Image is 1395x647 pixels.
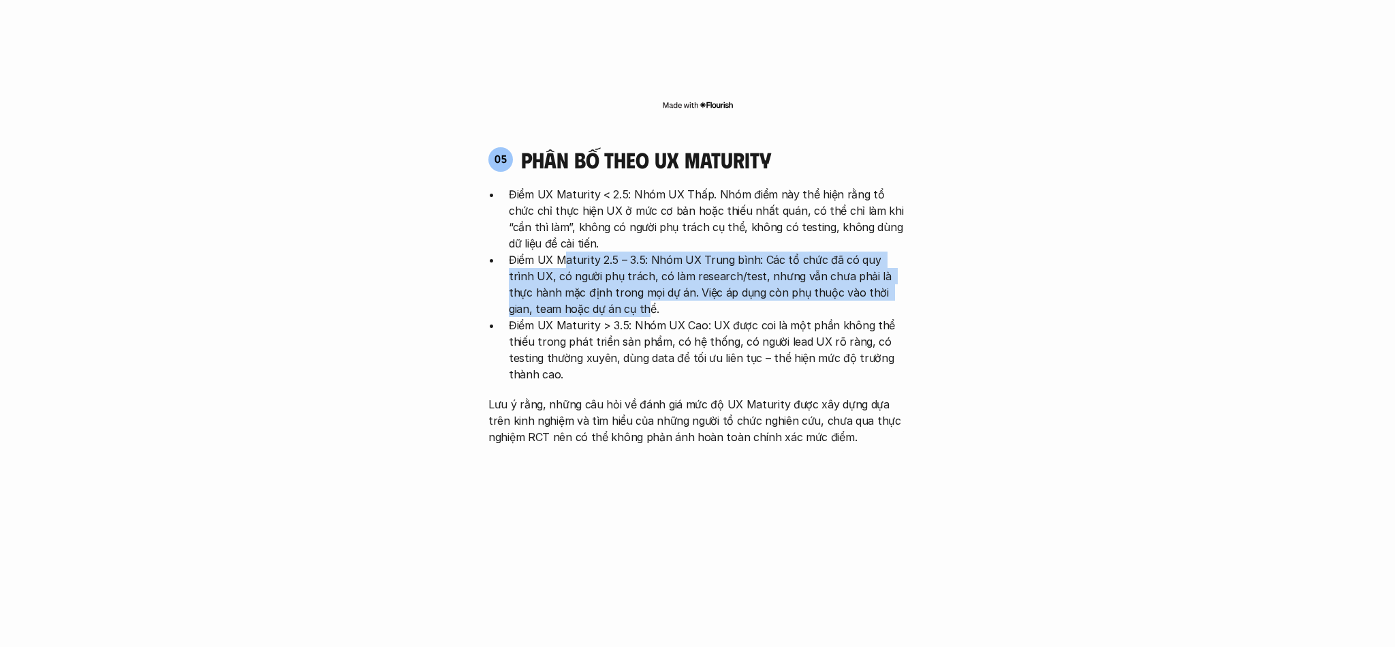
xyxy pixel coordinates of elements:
img: Made with Flourish [662,100,734,110]
p: Điểm UX Maturity > 3.5: Nhóm UX Cao: UX được coi là một phần không thể thiếu trong phát triển sản... [509,317,907,382]
p: Lưu ý rằng, những câu hỏi về đánh giá mức độ UX Maturity được xây dựng dựa trên kinh nghiệm và tì... [488,396,907,445]
p: 05 [495,153,507,164]
p: Điểm UX Maturity < 2.5: Nhóm UX Thấp. Nhóm điểm này thể hiện rằng tổ chức chỉ thực hiện UX ở mức ... [509,186,907,252]
p: Điểm UX Maturity 2.5 – 3.5: Nhóm UX Trung bình: Các tổ chức đã có quy trình UX, có người phụ trác... [509,252,907,317]
h4: phân bố theo ux maturity [521,147,771,172]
